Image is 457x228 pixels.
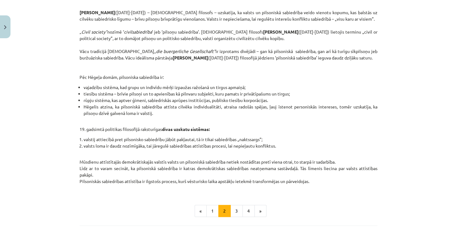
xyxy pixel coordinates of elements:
[80,10,115,15] strong: [PERSON_NAME]
[4,25,6,29] img: icon-close-lesson-0947bae3869378f0d4975bcd49f059093ad1ed9edebbc8119c70593378902aed.svg
[84,84,377,91] li: vajadzību sistēma, kad grupu un indivīdu mērķi izpaužas ražošanā un tirgus apmaiņā;
[80,120,377,132] p: 19. gadsimtā politikas filosofijā raksturīgas
[263,29,298,35] strong: [PERSON_NAME]
[124,29,152,35] em: civilsabiedrība
[195,205,207,217] button: «
[84,104,377,116] li: Hēgelis atzina, ka pilsoniskā sabiedrība attīsta cilvēka individualitāti, atraisa radošās spējas,...
[80,9,377,80] p: ([DATE]-[DATE]) – [DEMOGRAPHIC_DATA] filosofs – uzskatīja, ka valsts un pilsoniskā sabiedrība vei...
[218,205,231,217] button: 2
[84,136,377,143] li: valstij attiecībā pret pilsonisko sabiedrību jābūt pakļautai, tā ir tikai sabiedrības „naktssargs”;
[206,205,219,217] button: 1
[242,205,255,217] button: 4
[84,97,377,104] li: rūpju sistēma, kas aptver ģimeni, sabiedriskās aprūpes institūcijas, publisko tiesību korporācijas.
[162,126,210,132] strong: divas uzskatu sistēmas:
[84,143,377,149] li: valsts loma ir daudz nozīmīgāka, tai jāregulē sabiedrības attīstības procesi, lai nepieļautu konf...
[173,55,208,60] strong: [PERSON_NAME]
[80,152,377,191] p: Mūsdienu attīstītajās demokrātiskajās valstīs valsts un pilsoniskā sabiedrība netiek nostādītas p...
[84,91,377,97] li: tiesību sistēma – brīvie pilsoņi un to apvienības kā pilnvaru subjekti, kuru pamats ir privātīpaš...
[254,205,266,217] button: »
[154,48,216,54] em: „die buergerliche Gesellschaft”
[230,205,243,217] button: 3
[80,29,107,35] em: „Civil society”
[80,205,377,217] nav: Page navigation example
